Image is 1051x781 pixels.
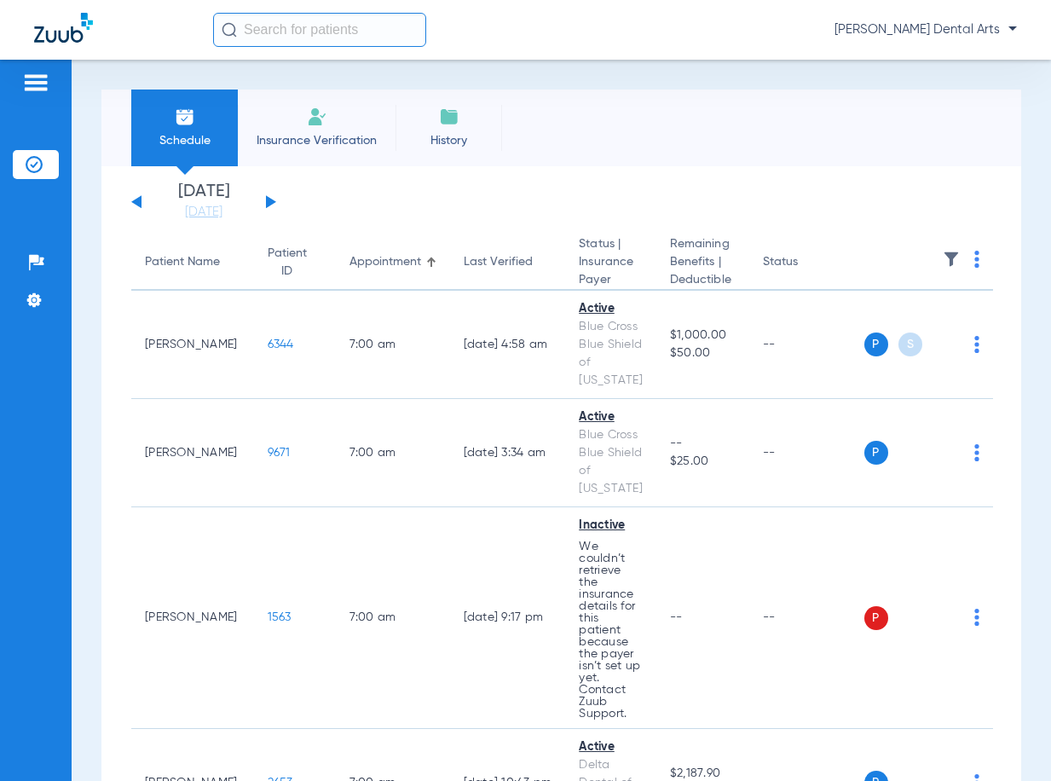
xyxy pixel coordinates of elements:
span: Schedule [144,132,225,149]
img: Search Icon [222,22,237,38]
img: Manual Insurance Verification [307,107,327,127]
span: $1,000.00 [670,327,736,344]
img: hamburger-icon [22,72,49,93]
img: filter.svg [943,251,960,268]
div: Blue Cross Blue Shield of [US_STATE] [579,426,643,498]
span: [PERSON_NAME] Dental Arts [834,21,1017,38]
span: Insurance Verification [251,132,383,149]
span: P [864,606,888,630]
span: P [864,441,888,465]
span: P [864,333,888,356]
img: Zuub Logo [34,13,93,43]
span: $25.00 [670,453,736,471]
div: Blue Cross Blue Shield of [US_STATE] [579,318,643,390]
div: Patient Name [145,253,240,271]
td: [DATE] 3:34 AM [450,399,566,507]
td: [DATE] 9:17 PM [450,507,566,729]
li: [DATE] [153,183,255,221]
input: Search for patients [213,13,426,47]
span: 9671 [268,447,291,459]
th: Status [749,235,864,291]
img: group-dot-blue.svg [974,609,979,626]
span: Deductible [670,271,736,289]
td: -- [749,507,864,729]
div: Appointment [349,253,436,271]
p: We couldn’t retrieve the insurance details for this patient because the payer isn’t set up yet. C... [579,541,643,720]
span: 6344 [268,338,294,350]
td: 7:00 AM [336,291,450,399]
div: Active [579,300,643,318]
img: Schedule [175,107,195,127]
div: Last Verified [464,253,533,271]
div: Patient ID [268,245,307,281]
a: [DATE] [153,204,255,221]
div: Patient Name [145,253,220,271]
span: S [898,333,922,356]
div: Last Verified [464,253,552,271]
span: History [408,132,489,149]
td: [PERSON_NAME] [131,507,254,729]
td: [PERSON_NAME] [131,399,254,507]
span: -- [670,611,683,623]
td: 7:00 AM [336,507,450,729]
td: -- [749,291,864,399]
span: 1563 [268,611,292,623]
span: $50.00 [670,344,736,362]
div: Active [579,738,643,756]
div: Patient ID [268,245,322,281]
img: group-dot-blue.svg [974,444,979,461]
img: group-dot-blue.svg [974,336,979,353]
td: -- [749,399,864,507]
div: Active [579,408,643,426]
td: [PERSON_NAME] [131,291,254,399]
td: [DATE] 4:58 AM [450,291,566,399]
span: -- [670,435,736,453]
th: Remaining Benefits | [656,235,749,291]
div: Appointment [349,253,421,271]
span: Insurance Payer [579,253,643,289]
img: group-dot-blue.svg [974,251,979,268]
img: History [439,107,459,127]
td: 7:00 AM [336,399,450,507]
th: Status | [565,235,656,291]
div: Inactive [579,517,643,535]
